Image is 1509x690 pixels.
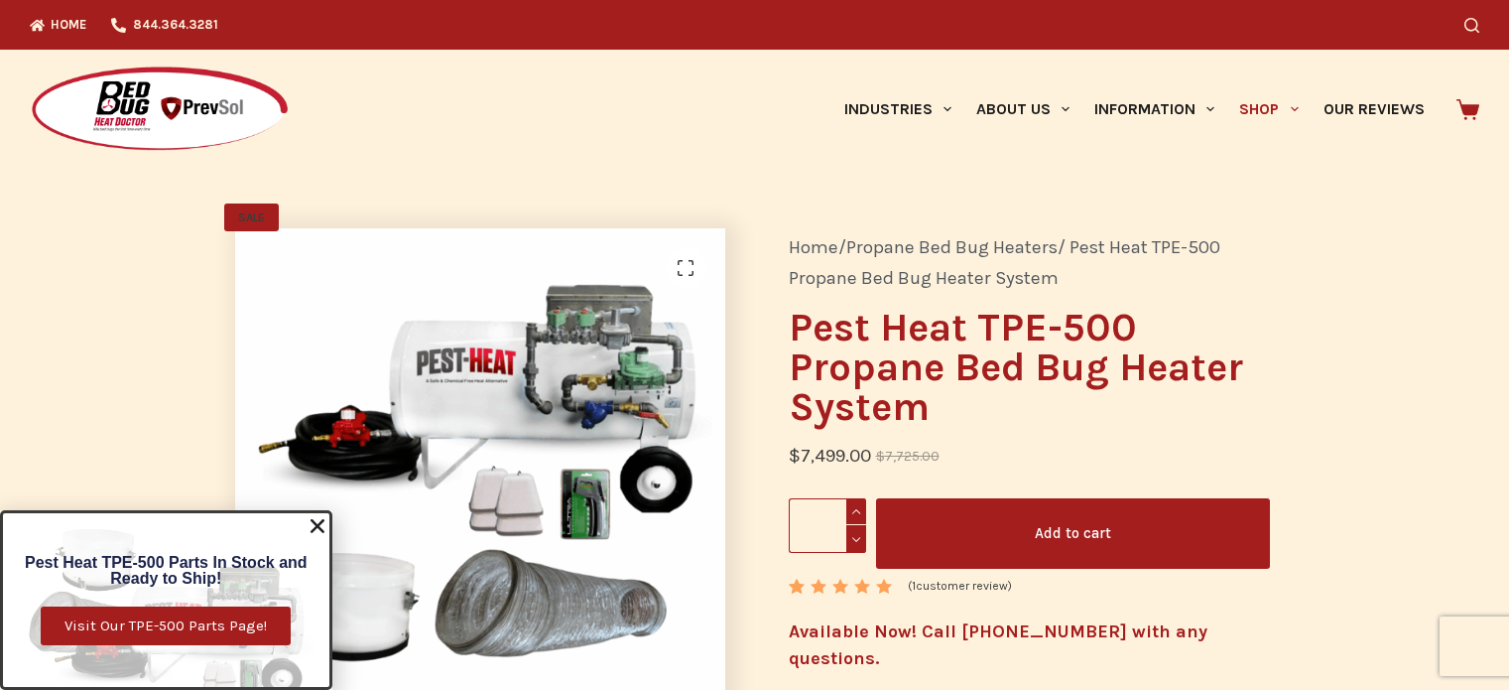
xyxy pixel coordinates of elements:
nav: Primary [831,50,1437,169]
span: Visit Our TPE-500 Parts Page! [64,619,267,633]
span: 1 [789,579,803,610]
nav: Breadcrumb [789,232,1271,294]
button: Search [1464,18,1479,33]
bdi: 7,499.00 [789,445,871,467]
button: Add to cart [876,498,1271,569]
input: Product quantity [789,498,866,553]
bdi: 7,725.00 [876,449,940,464]
a: (1customer review) [908,577,1012,597]
span: SALE [224,204,279,231]
span: $ [876,449,885,464]
a: Information [1082,50,1227,169]
h4: Available Now! Call [PHONE_NUMBER] with any questions. [789,619,1271,672]
span: $ [789,445,801,467]
a: About Us [963,50,1081,169]
a: Propane Bed Bug Heaters [846,236,1058,258]
h6: Pest Heat TPE-500 Parts In Stock and Ready to Ship! [13,555,319,587]
span: Rated out of 5 based on customer rating [789,579,895,685]
a: Visit Our TPE-500 Parts Page! [41,607,291,645]
a: Our Reviews [1311,50,1437,169]
h1: Pest Heat TPE-500 Propane Bed Bug Heater System [789,308,1271,427]
a: Close [308,516,327,536]
a: View full-screen image gallery [666,248,705,288]
img: Prevsol/Bed Bug Heat Doctor [30,66,290,154]
div: Rated 5.00 out of 5 [789,579,895,594]
span: 1 [912,579,916,593]
a: Home [789,236,838,258]
a: Industries [831,50,963,169]
a: Shop [1227,50,1311,169]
